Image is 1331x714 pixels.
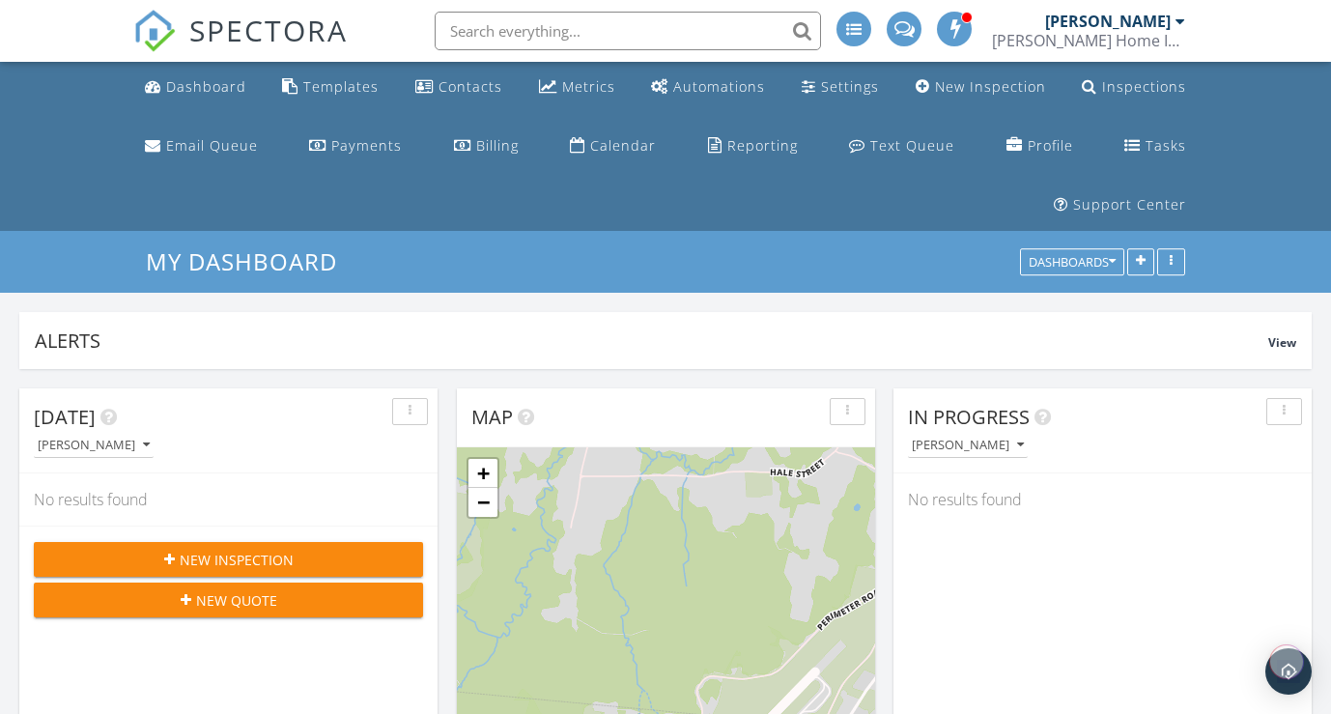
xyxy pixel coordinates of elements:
a: Zoom out [468,488,497,517]
a: Inspections [1074,70,1194,105]
a: Contacts [408,70,510,105]
span: New Inspection [180,550,294,570]
span: New Quote [196,590,277,611]
a: My Dashboard [146,245,354,277]
span: Map [471,404,513,430]
span: [DATE] [34,404,96,430]
a: Automations (Advanced) [643,70,773,105]
div: Tasks [1146,136,1186,155]
a: Billing [446,129,526,164]
div: [PERSON_NAME] [912,439,1024,452]
a: Company Profile [999,129,1081,164]
button: [PERSON_NAME] [34,433,154,459]
a: Tasks [1117,129,1194,164]
div: Settings [821,77,879,96]
div: Automations [673,77,765,96]
div: Alerts [35,328,1268,354]
div: Email Queue [166,136,258,155]
span: In Progress [908,404,1030,430]
div: Dashboard [166,77,246,96]
button: Dashboards [1020,249,1124,276]
div: Calendar [590,136,656,155]
a: Dashboard [137,70,254,105]
a: Calendar [562,129,664,164]
div: New Inspection [935,77,1046,96]
a: SPECTORA [133,26,348,67]
a: Text Queue [841,129,962,164]
button: New Quote [34,583,423,617]
div: [PERSON_NAME] [1045,12,1171,31]
div: Text Queue [870,136,954,155]
div: Metrics [562,77,615,96]
div: Contacts [439,77,502,96]
div: Templates [303,77,379,96]
div: Open Intercom Messenger [1265,648,1312,695]
a: New Inspection [908,70,1054,105]
button: [PERSON_NAME] [908,433,1028,459]
div: Payments [331,136,402,155]
div: Inspections [1102,77,1186,96]
div: Support Center [1073,195,1186,214]
span: View [1268,334,1296,351]
a: Support Center [1046,187,1194,223]
a: Zoom in [468,459,497,488]
a: Settings [794,70,887,105]
div: No results found [893,473,1312,526]
div: Profile [1028,136,1073,155]
a: Reporting [700,129,806,164]
a: Templates [274,70,386,105]
div: Dashboards [1029,256,1116,270]
button: New Inspection [34,542,423,577]
input: Search everything... [435,12,821,50]
div: [PERSON_NAME] [38,439,150,452]
div: Angell Home Inspection Services, LLC [992,31,1185,50]
a: Email Queue [137,129,266,164]
div: Reporting [727,136,798,155]
span: SPECTORA [189,10,348,50]
a: Payments [301,129,410,164]
div: Billing [476,136,519,155]
a: Metrics [531,70,623,105]
img: The Best Home Inspection Software - Spectora [133,10,176,52]
div: No results found [19,473,438,526]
